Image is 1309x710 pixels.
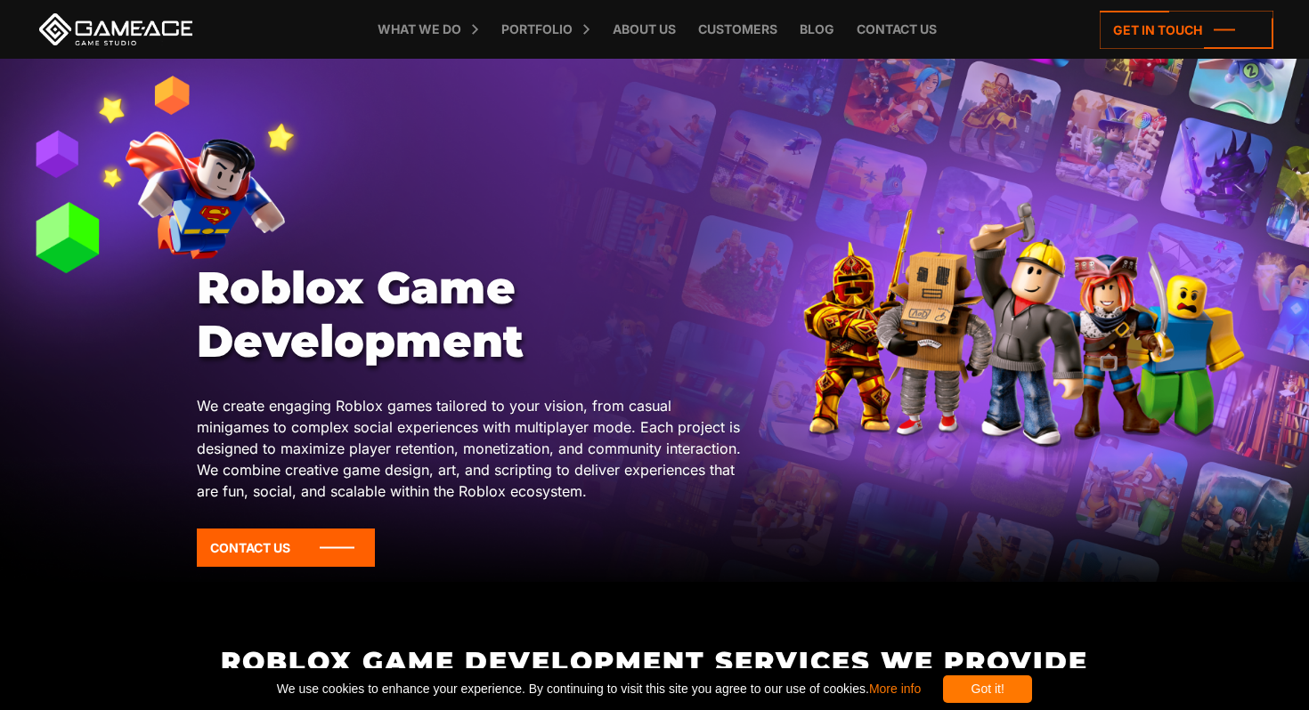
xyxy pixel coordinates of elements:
[197,528,375,567] a: Contact Us
[1100,11,1273,49] a: Get in touch
[181,647,1129,676] h2: Roblox Game Development Services We Provide
[197,262,746,368] h1: Roblox Game Development
[277,675,921,703] span: We use cookies to enhance your experience. By continuing to visit this site you agree to our use ...
[869,682,921,696] a: More info
[197,395,746,502] p: We create engaging Roblox games tailored to your vision, from casual minigames to complex social ...
[943,675,1032,703] div: Got it!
